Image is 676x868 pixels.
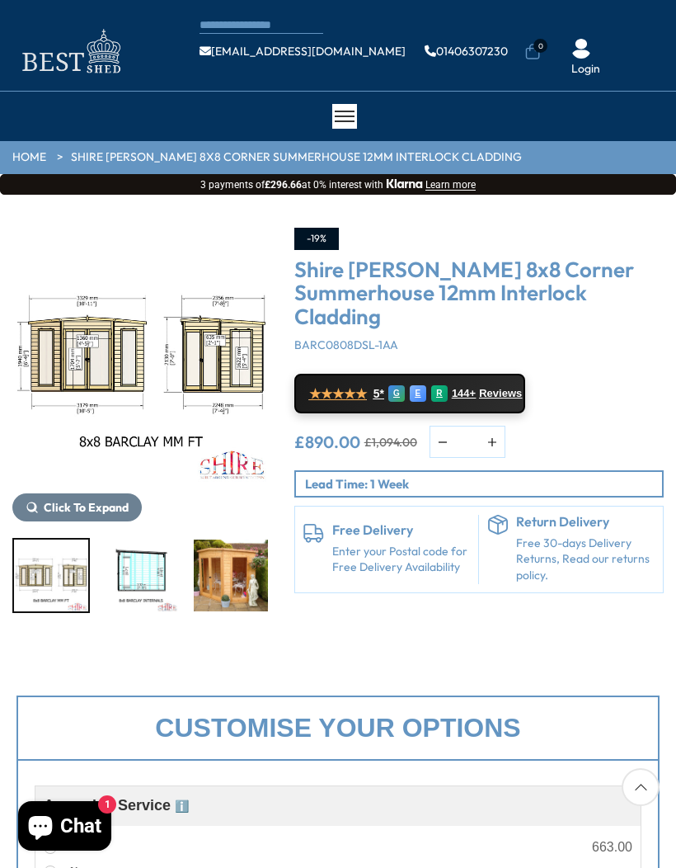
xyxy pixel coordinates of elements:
[516,535,655,584] p: Free 30-days Delivery Returns, Read our returns policy.
[175,800,189,813] span: ℹ️
[305,475,662,493] p: Lead Time: 1 Week
[309,386,367,402] span: ★★★★★
[571,61,600,78] a: Login
[388,385,405,402] div: G
[104,540,178,611] img: 8x8Barclayinternals_1b83507d-13b6-4587-92e3-f27988380a3d_200x200.jpg
[12,493,142,521] button: Click To Expand
[533,39,547,53] span: 0
[452,387,476,400] span: 144+
[14,540,88,611] img: 8x8Barclaymmft_ad2b4a8c-b1f5-4913-96ef-57d396f27519_200x200.jpg
[592,841,632,854] div: 663.00
[44,500,129,515] span: Click To Expand
[200,45,406,57] a: [EMAIL_ADDRESS][DOMAIN_NAME]
[294,434,360,451] ins: £890.00
[12,228,270,521] div: 3 / 14
[431,385,448,402] div: R
[294,228,339,250] div: -19%
[524,44,541,60] a: 0
[479,387,522,400] span: Reviews
[12,228,270,485] img: Shire Barclay 8x8 Corner Summerhouse 12mm Interlock Cladding - Best Shed
[332,544,471,576] a: Enter your Postal code for Free Delivery Availability
[364,436,417,448] del: £1,094.00
[294,258,664,329] h3: Shire [PERSON_NAME] 8x8 Corner Summerhouse 12mm Interlock Cladding
[13,801,116,855] inbox-online-store-chat: Shopify online store chat
[332,523,471,538] h6: Free Delivery
[12,25,128,78] img: logo
[516,515,655,530] h6: Return Delivery
[12,538,90,613] div: 3 / 14
[102,538,180,613] div: 4 / 14
[192,538,270,613] div: 5 / 14
[410,385,426,402] div: E
[194,540,268,611] img: Barclay8x8_4_8bd66011-3430-4802-80e0-46604a222c26_200x200.jpg
[16,696,660,761] div: Customise your options
[425,45,508,57] a: 01406307230
[44,797,189,814] span: Assembly Service
[294,374,525,413] a: ★★★★★ 5* G E R 144+ Reviews
[12,149,46,166] a: HOME
[571,39,591,59] img: User Icon
[294,337,398,352] span: BARC0808DSL-1AA
[71,149,522,166] a: Shire [PERSON_NAME] 8x8 Corner Summerhouse 12mm Interlock Cladding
